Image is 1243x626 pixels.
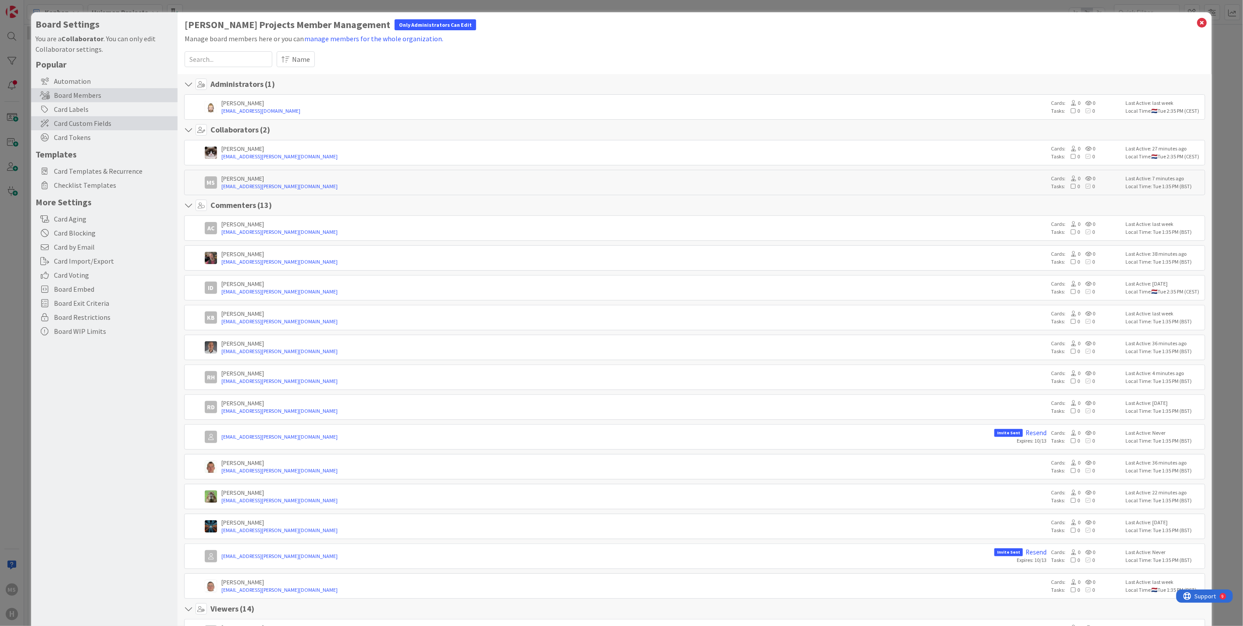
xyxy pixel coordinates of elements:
[1080,250,1095,257] span: 0
[1026,429,1047,437] a: Resend
[1125,459,1202,467] div: Last Active: 36 minutes ago
[1125,228,1202,236] div: Local Time: Tue 1:35 PM (BST)
[221,552,990,560] a: [EMAIL_ADDRESS][PERSON_NAME][DOMAIN_NAME]
[1080,579,1095,585] span: 0
[1051,182,1121,190] div: Tasks:
[221,182,1047,190] a: [EMAIL_ADDRESS][PERSON_NAME][DOMAIN_NAME]
[1080,378,1095,384] span: 0
[265,79,275,89] span: ( 1 )
[1125,175,1202,182] div: Last Active: 7 minutes ago
[54,180,173,190] span: Checklist Templates
[1125,145,1202,153] div: Last Active: 27 minutes ago
[1125,519,1202,526] div: Last Active: [DATE]
[1125,288,1202,296] div: Local Time: Tue 2:35 PM (CEST)
[1065,459,1080,466] span: 0
[1051,250,1121,258] div: Cards:
[1125,153,1202,161] div: Local Time: Tue 2:35 PM (CEST)
[221,526,1047,534] a: [EMAIL_ADDRESS][PERSON_NAME][DOMAIN_NAME]
[1065,318,1080,325] span: 0
[1051,459,1121,467] div: Cards:
[994,548,1023,556] span: Invite Sent
[1065,258,1080,265] span: 0
[1051,556,1121,564] div: Tasks:
[221,220,1047,228] div: [PERSON_NAME]
[1051,467,1121,475] div: Tasks:
[221,340,1047,347] div: [PERSON_NAME]
[221,153,1047,161] a: [EMAIL_ADDRESS][PERSON_NAME][DOMAIN_NAME]
[36,149,173,160] h5: Templates
[1080,467,1095,474] span: 0
[1125,578,1202,586] div: Last Active: last week
[1080,258,1095,265] span: 0
[221,145,1047,153] div: [PERSON_NAME]
[1125,437,1202,445] div: Local Time: Tue 1:35 PM (BST)
[1065,400,1080,406] span: 0
[221,369,1047,377] div: [PERSON_NAME]
[205,401,217,413] div: Rd
[1125,556,1202,564] div: Local Time: Tue 1:35 PM (BST)
[221,433,990,441] a: [EMAIL_ADDRESS][PERSON_NAME][DOMAIN_NAME]
[31,324,178,338] div: Board WIP Limits
[1125,182,1202,190] div: Local Time: Tue 1:35 PM (BST)
[1051,586,1121,594] div: Tasks:
[1080,429,1095,436] span: 0
[54,118,173,129] span: Card Custom Fields
[1065,370,1080,376] span: 0
[1065,153,1080,160] span: 0
[1125,399,1202,407] div: Last Active: [DATE]
[1065,229,1080,235] span: 0
[1065,340,1080,347] span: 0
[185,51,272,67] input: Search...
[221,497,1047,504] a: [EMAIL_ADDRESS][PERSON_NAME][DOMAIN_NAME]
[1125,250,1202,258] div: Last Active: 38 minutes ago
[1080,175,1095,182] span: 0
[221,467,1047,475] a: [EMAIL_ADDRESS][PERSON_NAME][DOMAIN_NAME]
[1051,429,1121,437] div: Cards:
[210,79,275,89] h4: Administrators
[1080,183,1095,190] span: 0
[31,74,178,88] div: Automation
[31,226,178,240] div: Card Blocking
[304,33,444,44] button: manage members for the whole organization.
[1125,497,1202,504] div: Local Time: Tue 1:35 PM (BST)
[1080,557,1095,563] span: 0
[1051,519,1121,526] div: Cards:
[221,99,1047,107] div: [PERSON_NAME]
[1125,318,1202,326] div: Local Time: Tue 1:35 PM (BST)
[221,347,1047,355] a: [EMAIL_ADDRESS][PERSON_NAME][DOMAIN_NAME]
[1125,347,1202,355] div: Local Time: Tue 1:35 PM (BST)
[1125,407,1202,415] div: Local Time: Tue 1:35 PM (BST)
[1051,399,1121,407] div: Cards:
[1125,107,1202,115] div: Local Time: Tue 2:35 PM (CEST)
[1051,220,1121,228] div: Cards:
[1125,586,1202,594] div: Local Time: Tue 1:35 PM (BST)
[221,258,1047,266] a: [EMAIL_ADDRESS][PERSON_NAME][DOMAIN_NAME]
[54,312,173,322] span: Board Restrictions
[1125,548,1202,556] div: Last Active: Never
[205,580,217,592] img: lD
[221,586,1047,594] a: [EMAIL_ADDRESS][PERSON_NAME][DOMAIN_NAME]
[210,200,272,210] h4: Commenters
[1125,280,1202,288] div: Last Active: [DATE]
[1051,153,1121,161] div: Tasks:
[1125,310,1202,318] div: Last Active: last week
[1051,377,1121,385] div: Tasks:
[1065,288,1080,295] span: 0
[1080,459,1095,466] span: 0
[1065,549,1080,555] span: 0
[54,166,173,176] span: Card Templates & Recurrence
[1152,154,1158,159] img: nl.png
[1125,526,1202,534] div: Local Time: Tue 1:35 PM (BST)
[1026,548,1047,556] a: Resend
[221,399,1047,407] div: [PERSON_NAME]
[1080,318,1095,325] span: 0
[1065,183,1080,190] span: 0
[260,125,270,135] span: ( 2 )
[1080,288,1095,295] span: 0
[1017,437,1047,445] div: Expires: 10/13
[1065,408,1080,414] span: 0
[1125,429,1202,437] div: Last Active: Never
[1051,340,1121,347] div: Cards:
[205,252,217,264] img: BF
[1080,519,1095,526] span: 0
